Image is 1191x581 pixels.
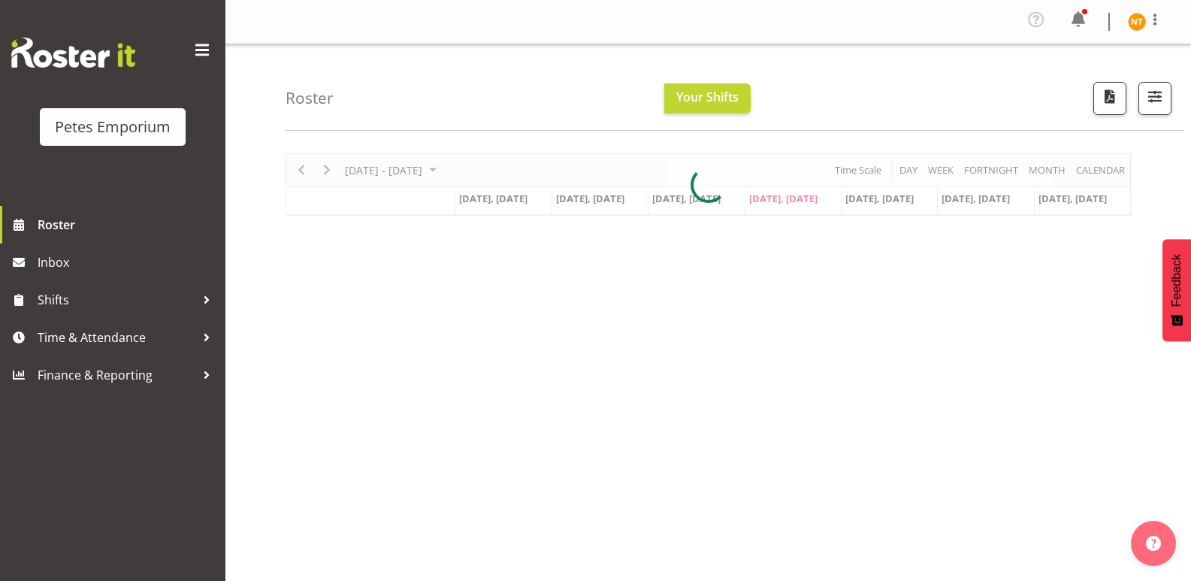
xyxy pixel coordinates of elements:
div: Petes Emporium [55,116,171,138]
span: Feedback [1170,254,1183,307]
button: Filter Shifts [1138,82,1171,115]
span: Finance & Reporting [38,364,195,386]
img: Rosterit website logo [11,38,135,68]
img: nicole-thomson8388.jpg [1128,13,1146,31]
span: Shifts [38,289,195,311]
span: Time & Attendance [38,326,195,349]
span: Roster [38,213,218,236]
button: Your Shifts [664,83,751,113]
h4: Roster [286,89,334,107]
span: Inbox [38,251,218,274]
button: Download a PDF of the roster according to the set date range. [1093,82,1126,115]
span: Your Shifts [676,89,739,105]
img: help-xxl-2.png [1146,536,1161,551]
button: Feedback - Show survey [1162,239,1191,341]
